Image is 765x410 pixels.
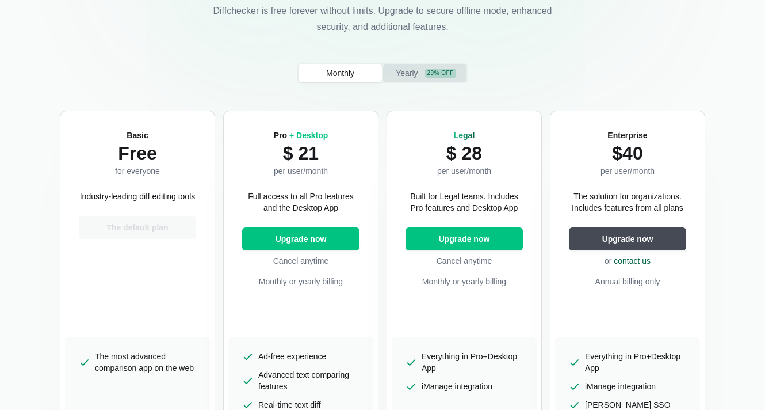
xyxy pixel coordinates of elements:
button: Upgrade now [406,227,523,250]
span: Legal [454,131,475,140]
span: iManage integration [422,381,492,392]
h2: Pro [274,130,328,141]
button: Yearly29% off [383,64,466,82]
p: Full access to all Pro features and the Desktop App [242,191,359,214]
span: + Desktop [289,131,328,140]
p: Cancel anytime [242,255,359,267]
p: Monthly or yearly billing [242,276,359,287]
span: iManage integration [585,381,656,392]
p: $ 28 [437,141,491,165]
span: Monthly [324,67,357,79]
span: Advanced text comparing features [258,369,359,392]
button: Monthly [299,64,382,82]
button: The default plan [79,216,196,239]
span: The default plan [104,222,170,233]
p: Built for Legal teams. Includes Pro features and Desktop App [406,191,523,214]
span: Everything in Pro+Desktop App [422,351,523,374]
p: per user/month [274,165,328,177]
p: or [569,255,686,267]
p: $ 21 [274,141,328,165]
p: Free [115,141,160,165]
h2: Enterprise [600,130,655,141]
span: Upgrade now [437,233,492,245]
p: $40 [600,141,655,165]
p: The solution for organizations. Includes features from all plans [569,191,686,214]
p: for everyone [115,165,160,177]
p: per user/month [600,165,655,177]
button: Upgrade now [242,227,359,250]
p: Diffchecker is free forever without limits. Upgrade to secure offline mode, enhanced security, an... [210,3,555,35]
span: Upgrade now [273,233,329,245]
span: Everything in Pro+Desktop App [585,351,686,374]
button: Upgrade now [569,227,686,250]
h2: Basic [115,130,160,141]
p: Industry-leading diff editing tools [80,191,196,202]
span: Ad-free experience [258,351,326,362]
p: Cancel anytime [406,255,523,267]
a: contact us [614,256,651,265]
p: per user/month [437,165,491,177]
span: Yearly [393,67,420,79]
p: Monthly or yearly billing [406,276,523,287]
div: 29% off [425,69,456,78]
span: Upgrade now [600,233,656,245]
p: Annual billing only [569,276,686,287]
span: The most advanced comparison app on the web [95,351,196,374]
